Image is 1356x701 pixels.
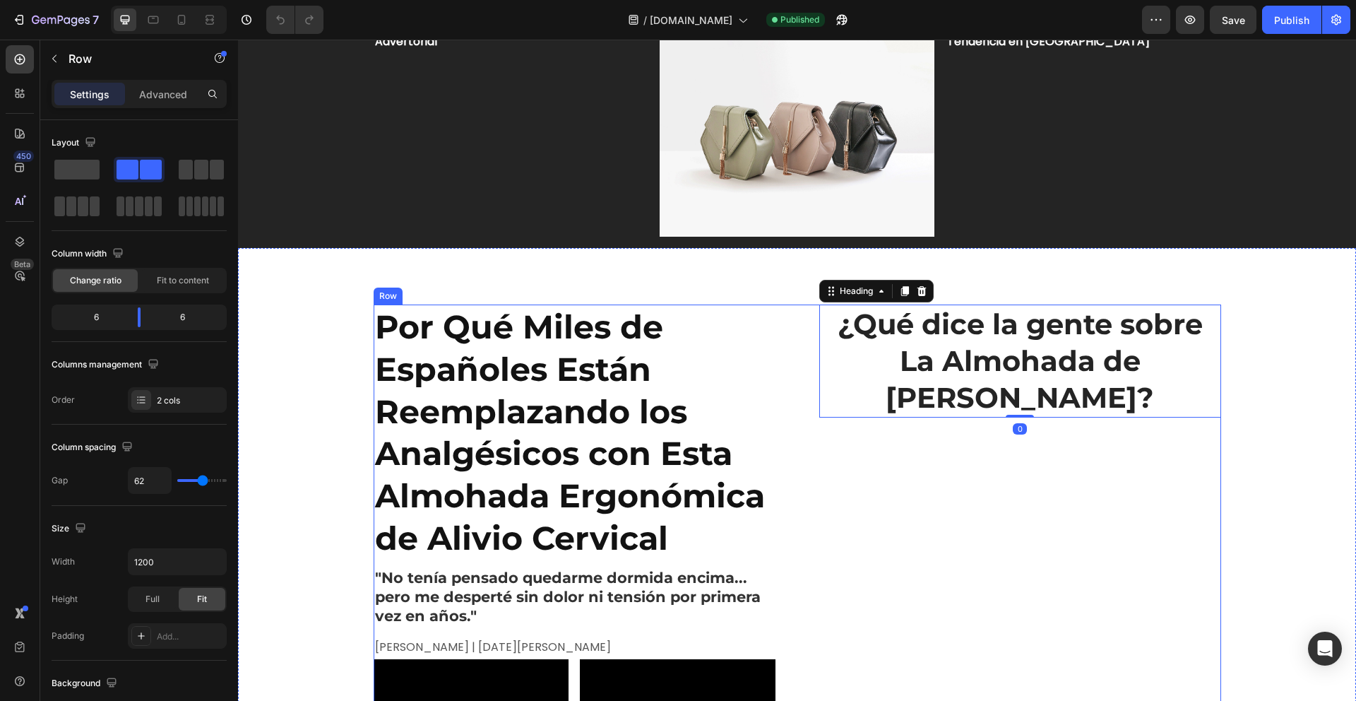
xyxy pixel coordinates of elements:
[138,250,162,263] div: Row
[6,6,105,34] button: 7
[197,593,207,606] span: Fit
[157,630,223,643] div: Add...
[1210,6,1256,34] button: Save
[152,307,224,327] div: 6
[52,438,136,457] div: Column spacing
[69,50,189,67] p: Row
[599,245,638,258] div: Heading
[780,13,819,26] span: Published
[157,394,223,407] div: 2 cols
[52,245,126,264] div: Column width
[52,474,68,487] div: Gap
[129,549,226,575] input: Auto
[93,11,99,28] p: 7
[52,355,162,375] div: Columns management
[52,134,99,153] div: Layout
[52,593,78,606] div: Height
[11,259,34,270] div: Beta
[54,307,126,327] div: 6
[1274,13,1309,28] div: Publish
[70,87,109,102] p: Settings
[52,630,84,642] div: Padding
[52,555,75,568] div: Width
[52,674,120,693] div: Background
[137,598,536,618] p: [PERSON_NAME] | [DATE][PERSON_NAME]
[238,40,1356,701] iframe: Design area
[70,274,121,287] span: Change ratio
[1222,14,1245,26] span: Save
[1262,6,1321,34] button: Publish
[52,394,75,406] div: Order
[145,593,160,606] span: Full
[129,468,171,493] input: Auto
[775,384,789,395] div: 0
[13,151,34,162] div: 450
[52,519,89,538] div: Size
[581,265,983,378] h2: ¿Qué dice la gente sobre La Almohada de [PERSON_NAME]?
[1308,632,1342,666] div: Open Intercom Messenger
[157,274,209,287] span: Fit to content
[650,13,732,28] span: [DOMAIN_NAME]
[139,87,187,102] p: Advanced
[136,265,537,522] h2: Por Qué Miles de Españoles Están Reemplazando los Analgésicos con Esta Almohada Ergonómica de Ali...
[266,6,323,34] div: Undo/Redo
[643,13,647,28] span: /
[136,527,537,588] h2: "No tenía pensado quedarme dormida encima... pero me desperté sin dolor ni tensión por primera ve...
